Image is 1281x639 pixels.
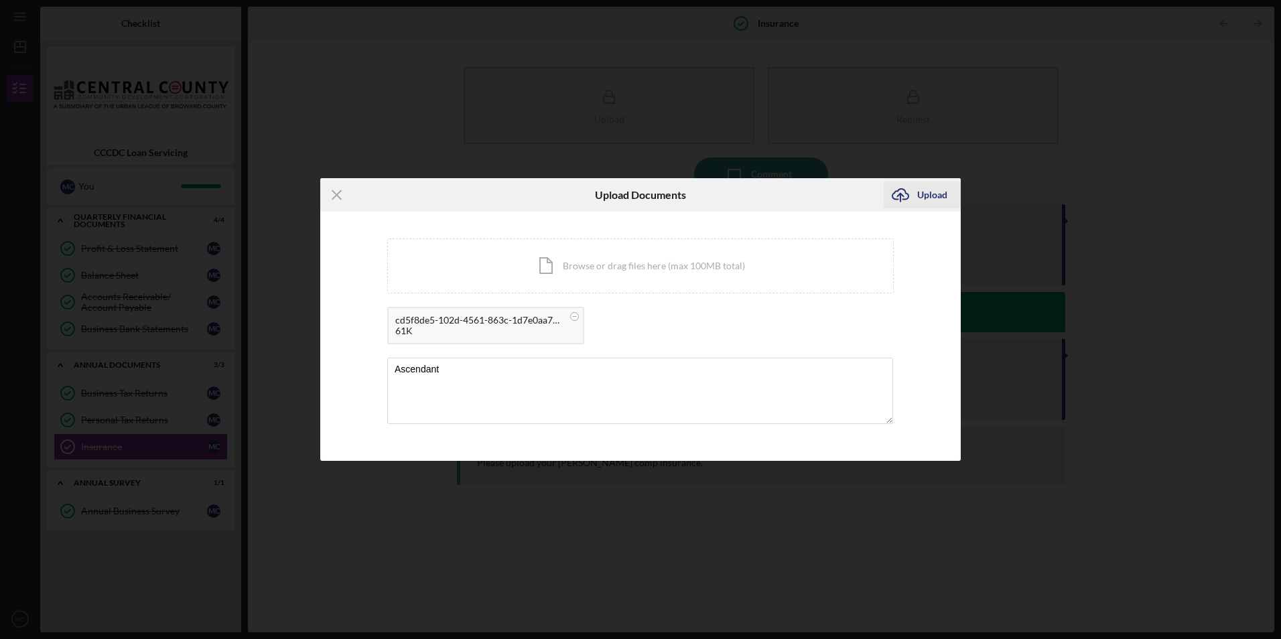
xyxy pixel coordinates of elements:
[595,189,686,201] h6: Upload Documents
[395,315,563,326] div: cd5f8de5-102d-4561-863c-1d7e0aa7a4c2.pdf
[387,358,893,423] textarea: Ascendant
[884,182,961,208] button: Upload
[395,326,563,336] div: 61K
[917,182,947,208] div: Upload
